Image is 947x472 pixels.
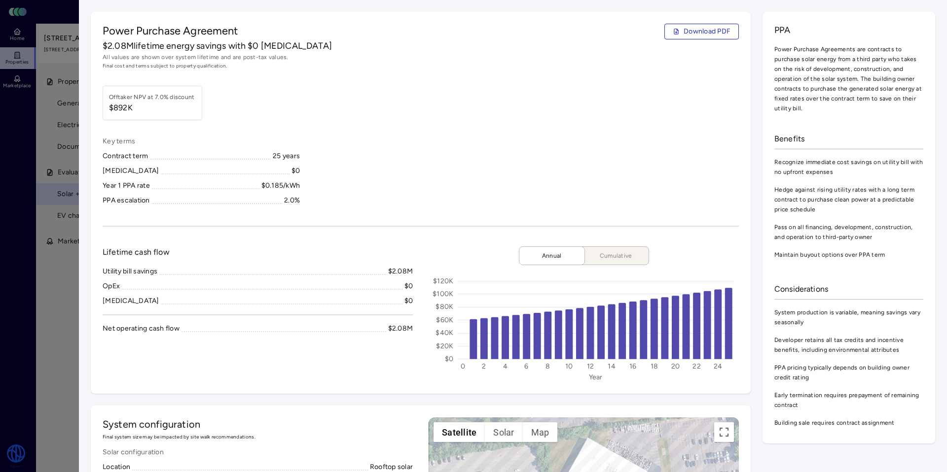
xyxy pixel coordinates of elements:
span: Power Purchase Agreement [103,24,238,39]
span: Solar configuration [103,447,413,458]
div: $2.08M [388,266,413,277]
div: [MEDICAL_DATA] [103,166,159,176]
text: $40K [436,329,453,337]
span: $892K [109,102,194,114]
span: Annual [527,251,577,261]
div: $2.08M [388,323,413,334]
span: PPA [774,24,923,36]
text: 8 [546,362,550,371]
text: 24 [714,362,723,371]
div: 2.0% [284,195,300,206]
div: OpEx [103,281,120,292]
text: $80K [436,303,453,311]
text: 12 [587,362,594,371]
div: Utility bill savings [103,266,157,277]
div: PPA escalation [103,195,150,206]
span: Recognize immediate cost savings on utility bill with no upfront expenses [774,157,923,177]
div: Considerations [774,279,923,300]
text: 20 [671,362,680,371]
span: PPA pricing typically depends on building owner credit rating [774,363,923,382]
div: Benefits [774,129,923,149]
button: Show satellite imagery [434,422,485,442]
div: Contract term [103,151,148,162]
text: $120K [433,277,453,285]
text: $100K [433,290,453,298]
text: 2 [482,362,486,371]
span: Lifetime cash flow [103,246,170,258]
text: 6 [524,362,528,371]
span: Hedge against rising utility rates with a long term contract to purchase clean power at a predict... [774,185,923,214]
text: Year [589,373,603,381]
span: $2.08M lifetime energy savings with $0 [MEDICAL_DATA] [103,39,332,52]
div: Year 1 PPA rate [103,180,150,191]
text: 14 [608,362,616,371]
span: Developer retains all tax credits and incentive benefits, including environmental attributes [774,335,923,355]
div: Net operating cash flow [103,323,180,334]
button: Show street map [523,422,558,442]
text: $60K [436,316,453,324]
div: $0.185/kWh [261,180,300,191]
span: Pass on all financing, development, construction, and operation to third-party owner [774,222,923,242]
text: 16 [629,362,637,371]
button: Download PDF [664,24,739,39]
span: Building sale requires contract assignment [774,418,923,428]
button: Show solar potential [485,422,522,442]
span: Cumulative [591,251,641,261]
div: [MEDICAL_DATA] [103,296,159,306]
div: $0 [291,166,300,176]
span: Early termination requires prepayment of remaining contract [774,390,923,410]
span: Key terms [103,136,300,147]
div: 25 years [273,151,300,162]
text: $0 [445,355,454,363]
text: $20K [436,342,453,350]
text: 22 [692,362,701,371]
text: 0 [461,362,465,371]
div: Offtaker NPV at 7.0% discount [109,92,194,102]
span: Final cost and terms subject to property qualification. [103,62,739,70]
text: 4 [503,362,508,371]
text: 10 [565,362,573,371]
span: Download PDF [684,26,730,37]
span: System production is variable, meaning savings vary seasonally [774,307,923,327]
div: $0 [404,281,413,292]
h2: System configuration [103,417,413,431]
span: Maintain buyout options over PPA term [774,250,923,260]
div: $0 [404,296,413,306]
span: Final system size may be impacted by site walk recommendations. [103,433,413,441]
text: 18 [651,362,658,371]
span: Power Purchase Agreements are contracts to purchase solar energy from a third party who takes on ... [774,44,923,113]
span: All values are shown over system lifetime and are post-tax values. [103,52,739,62]
button: Toggle fullscreen view [714,422,734,442]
